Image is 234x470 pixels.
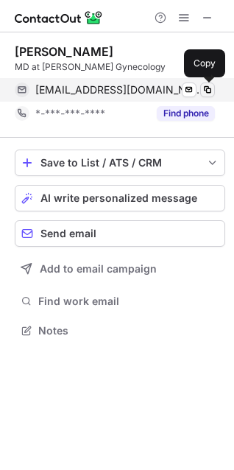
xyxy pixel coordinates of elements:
button: Notes [15,320,225,341]
div: [PERSON_NAME] [15,44,113,59]
span: AI write personalized message [40,192,197,204]
button: AI write personalized message [15,185,225,211]
img: ContactOut v5.3.10 [15,9,103,27]
span: Notes [38,324,219,337]
button: Reveal Button [157,106,215,121]
button: Send email [15,220,225,247]
div: Save to List / ATS / CRM [40,157,199,169]
button: Add to email campaign [15,256,225,282]
button: Find work email [15,291,225,312]
span: Send email [40,228,96,239]
span: Find work email [38,295,219,308]
button: save-profile-one-click [15,150,225,176]
div: MD at [PERSON_NAME] Gynecology [15,60,225,74]
span: Add to email campaign [40,263,157,275]
span: [EMAIL_ADDRESS][DOMAIN_NAME] [35,83,204,97]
